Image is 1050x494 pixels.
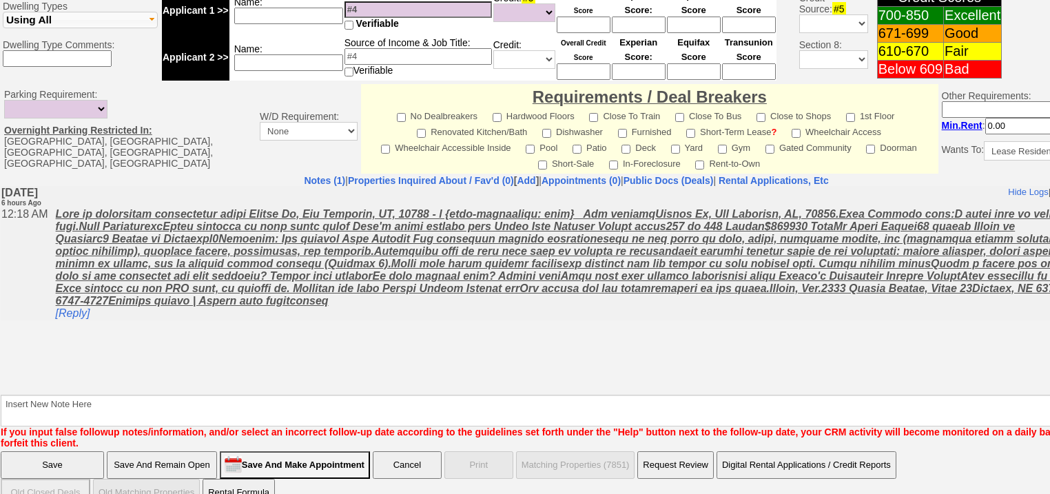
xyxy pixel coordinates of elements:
[55,121,90,133] a: [Reply]
[944,61,1002,79] td: Bad
[695,154,760,170] label: Rent-to-Own
[229,34,344,81] td: Name:
[877,7,943,25] td: 700-850
[444,451,513,479] button: Print
[557,17,610,33] input: Ask Customer: Do You Know Your Overall Credit Score
[1,84,256,174] td: Parking Requirement: [GEOGRAPHIC_DATA], [GEOGRAPHIC_DATA], [GEOGRAPHIC_DATA], [GEOGRAPHIC_DATA], ...
[846,107,895,123] label: 1st Floor
[725,37,773,62] font: Transunion Score
[256,84,361,174] td: W/D Requirement:
[719,175,829,186] nobr: Rental Applications, Etc
[557,63,610,80] input: Ask Customer: Do You Know Your Overall Credit Score
[717,451,896,479] button: Digital Rental Applications / Credit Reports
[542,123,603,138] label: Dishwasher
[667,17,721,33] input: Ask Customer: Do You Know Your Equifax Credit Score
[621,145,630,154] input: Deck
[618,129,627,138] input: Furnished
[348,175,514,186] a: Properties Inquired About / Fav'd (0)
[573,138,607,154] label: Patio
[573,145,581,154] input: Patio
[542,175,621,186] a: Appointments (0)
[493,107,575,123] label: Hardwood Floors
[1,13,41,21] font: 6 hours Ago
[771,127,776,137] a: ?
[4,125,152,136] u: Overnight Parking Restricted In:
[756,107,831,123] label: Close to Shops
[722,17,776,33] input: Ask Customer: Do You Know Your Transunion Credit Score
[107,451,217,479] input: Save And Remain Open
[718,145,727,154] input: Gym
[877,25,943,43] td: 671-699
[589,113,598,122] input: Close To Train
[542,129,551,138] input: Dishwasher
[373,451,442,479] button: Cancel
[381,138,511,154] label: Wheelchair Accessible Inside
[6,14,52,25] span: Using All
[671,145,680,154] input: Yard
[589,107,660,123] label: Close To Train
[677,37,710,62] font: Equifax Score
[846,113,855,122] input: 1st Floor
[1,451,104,479] input: Save
[832,2,846,16] span: #5
[344,48,492,65] input: #4
[716,175,829,186] a: Rental Applications, Etc
[533,88,767,106] font: Requirements / Deal Breakers
[686,129,695,138] input: Short-Term Lease?
[493,113,502,122] input: Hardwood Floors
[621,138,656,154] label: Deck
[667,63,721,80] input: Ask Customer: Do You Know Your Equifax Credit Score
[417,129,426,138] input: Renovated Kitchen/Bath
[538,154,594,170] label: Short-Sale
[792,123,881,138] label: Wheelchair Access
[517,175,535,186] a: Add
[624,175,714,186] a: Public Docs (Deals)
[756,113,765,122] input: Close to Shops
[612,63,666,80] input: Ask Customer: Do You Know Your Experian Credit Score
[718,138,750,154] label: Gym
[609,154,681,170] label: In-Foreclosure
[612,17,666,33] input: Ask Customer: Do You Know Your Experian Credit Score
[637,451,714,479] button: Request Review
[609,161,618,169] input: In-Foreclosure
[695,161,704,169] input: Rent-to-Own
[344,1,492,18] input: #4
[675,107,741,123] label: Close To Bus
[304,175,345,186] a: Notes (1)
[792,129,801,138] input: Wheelchair Access
[344,34,493,81] td: Source of Income & Job Title: Verifiable
[220,451,370,479] input: Save And Make Appointment
[538,161,547,169] input: Short-Sale
[765,145,774,154] input: Gated Community
[526,138,557,154] label: Pool
[381,145,390,154] input: Wheelchair Accessible Inside
[619,37,657,62] font: Experian Score:
[944,43,1002,61] td: Fair
[877,43,943,61] td: 610-670
[944,7,1002,25] td: Excellent
[417,123,527,138] label: Renovated Kitchen/Bath
[162,34,229,81] td: Applicant 2 >>
[561,39,606,61] font: Overall Credit Score
[397,113,406,122] input: No Dealbreakers
[942,120,982,131] b: Min.
[618,123,672,138] label: Furnished
[686,123,776,138] label: Short-Term Lease
[3,12,158,28] button: Using All
[944,25,1002,43] td: Good
[877,61,943,79] td: Below 609
[961,120,982,131] span: Rent
[493,34,556,81] td: Credit:
[1,1,41,21] b: [DATE]
[866,145,875,154] input: Doorman
[866,138,916,154] label: Doorman
[765,138,852,154] label: Gated Community
[516,451,635,479] button: Matching Properties (7851)
[671,138,703,154] label: Yard
[526,145,535,154] input: Pool
[356,18,399,29] span: Verifiable
[722,63,776,80] input: Ask Customer: Do You Know Your Transunion Credit Score
[675,113,684,122] input: Close To Bus
[1007,1,1048,11] a: Hide Logs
